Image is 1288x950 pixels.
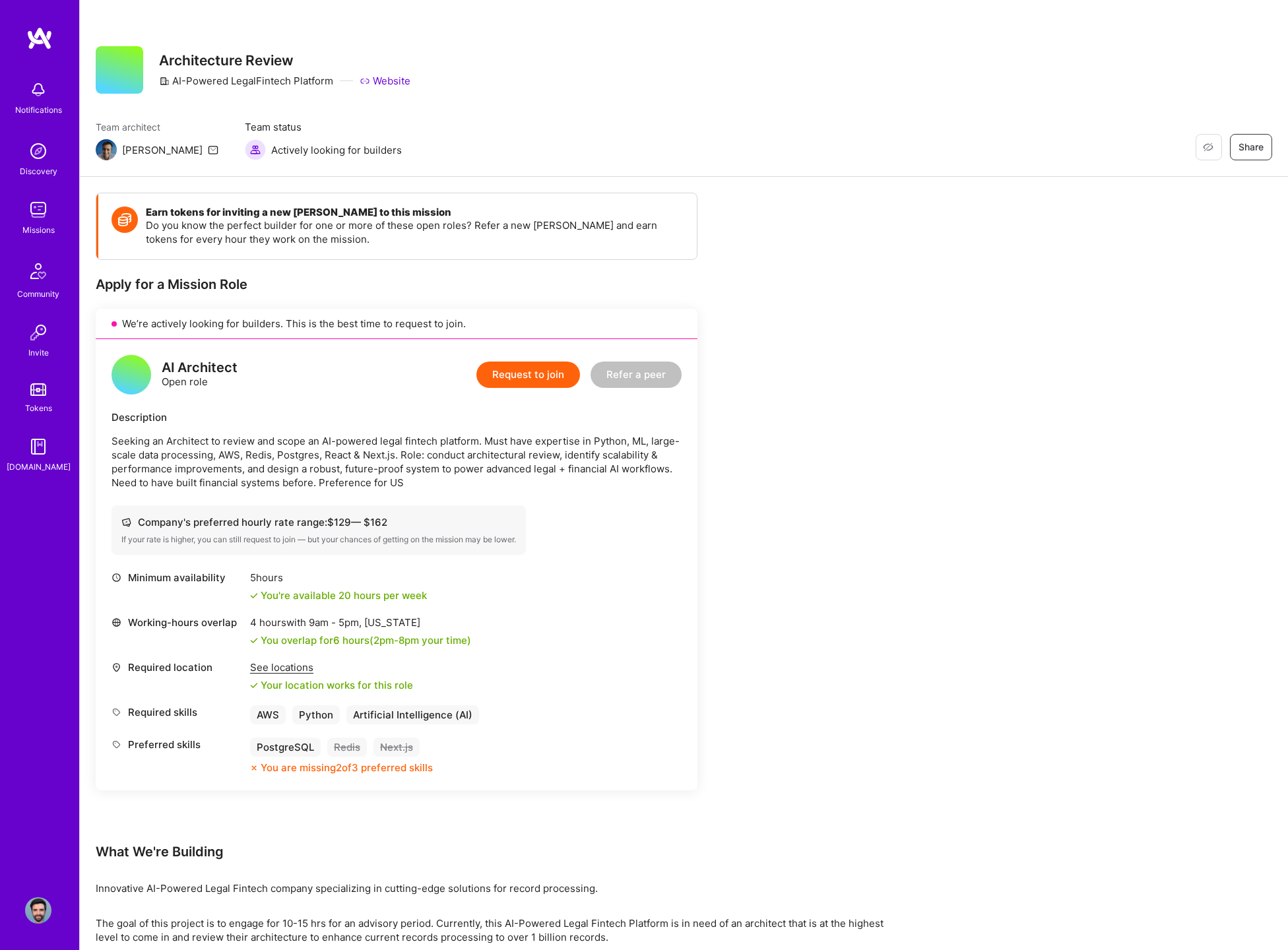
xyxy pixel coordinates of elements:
div: AI Architect [162,361,238,375]
i: icon Location [112,662,121,672]
div: Required location [112,660,243,674]
img: discovery [25,138,51,164]
div: Description [112,410,682,424]
div: What We're Building [96,843,887,860]
div: Community [17,287,59,301]
div: You are missing 2 of 3 preferred skills [261,761,433,775]
div: PostgreSQL [250,738,321,757]
div: Next.js [373,738,420,757]
i: icon Check [250,681,258,689]
p: Innovative AI-Powered Legal Fintech company specializing in cutting-edge solutions for record pro... [96,881,887,895]
div: Open role [162,361,238,389]
div: Required skills [112,705,243,719]
div: Your location works for this role [250,678,413,692]
h3: Architecture Review [159,52,410,69]
div: See locations [250,660,413,674]
div: [DOMAIN_NAME] [7,460,71,474]
div: Preferred skills [112,738,243,751]
i: icon Cash [121,517,131,527]
span: 9am - 5pm , [306,616,364,629]
p: Seeking an Architect to review and scope an AI-powered legal fintech platform. Must have expertis... [112,434,682,490]
img: tokens [30,383,46,396]
h4: Earn tokens for inviting a new [PERSON_NAME] to this mission [146,206,684,218]
img: Token icon [112,206,138,233]
i: icon Tag [112,707,121,717]
img: teamwork [25,197,51,223]
span: 2pm - 8pm [373,634,419,647]
div: 5 hours [250,571,427,585]
i: icon Clock [112,573,121,583]
div: Discovery [20,164,57,178]
img: guide book [25,433,51,460]
div: Tokens [25,401,52,415]
a: Website [360,74,410,88]
img: Actively looking for builders [245,139,266,160]
i: icon EyeClosed [1203,142,1213,152]
button: Share [1230,134,1272,160]
i: icon World [112,617,121,627]
div: [PERSON_NAME] [122,143,203,157]
div: Redis [327,738,367,757]
a: User Avatar [22,897,55,924]
button: Refer a peer [591,362,682,388]
div: If your rate is higher, you can still request to join — but your chances of getting on the missio... [121,534,516,545]
img: Community [22,255,54,287]
div: Python [292,705,340,724]
span: Share [1239,141,1264,154]
div: Notifications [15,103,62,117]
i: icon CloseOrange [250,764,258,772]
img: User Avatar [25,897,51,924]
p: Do you know the perfect builder for one or more of these open roles? Refer a new [PERSON_NAME] an... [146,218,684,246]
span: Actively looking for builders [271,143,402,157]
div: Working-hours overlap [112,616,243,629]
div: Invite [28,346,49,360]
i: icon CompanyGray [159,76,170,86]
i: icon Check [250,592,258,600]
i: icon Check [250,637,258,645]
div: AI-Powered LegalFintech Platform [159,74,333,88]
div: Missions [22,223,55,237]
img: Team Architect [96,139,117,160]
div: AWS [250,705,286,724]
img: logo [26,26,53,50]
img: Invite [25,319,51,346]
div: Apply for a Mission Role [96,276,697,293]
i: icon Mail [208,144,218,155]
div: 4 hours with [US_STATE] [250,616,471,629]
div: You overlap for 6 hours ( your time) [261,633,471,647]
p: The goal of this project is to engage for 10-15 hrs for an advisory period. Currently, this AI-Po... [96,916,887,944]
div: You're available 20 hours per week [250,588,427,602]
i: icon Tag [112,740,121,749]
span: Team architect [96,120,218,134]
button: Request to join [476,362,580,388]
div: We’re actively looking for builders. This is the best time to request to join. [96,309,697,339]
div: Company's preferred hourly rate range: $ 129 — $ 162 [121,515,516,529]
div: Minimum availability [112,571,243,585]
div: Artificial Intelligence (AI) [346,705,479,724]
span: Team status [245,120,402,134]
img: bell [25,77,51,103]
